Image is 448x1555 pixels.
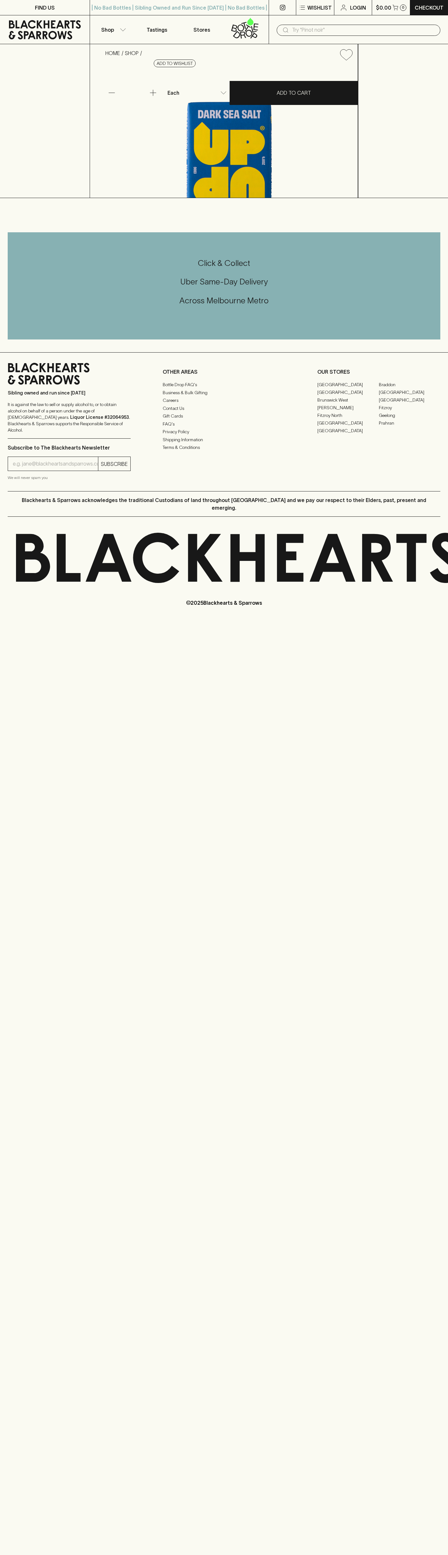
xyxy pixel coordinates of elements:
[90,15,135,44] button: Shop
[8,444,131,451] p: Subscribe to The Blackhearts Newsletter
[317,404,379,411] a: [PERSON_NAME]
[402,6,404,9] p: 0
[163,381,286,389] a: Bottle Drop FAQ's
[8,276,440,287] h5: Uber Same-Day Delivery
[8,232,440,339] div: Call to action block
[70,415,129,420] strong: Liquor License #32064953
[379,404,440,411] a: Fitzroy
[317,427,379,435] a: [GEOGRAPHIC_DATA]
[154,60,196,67] button: Add to wishlist
[163,412,286,420] a: Gift Cards
[317,419,379,427] a: [GEOGRAPHIC_DATA]
[101,26,114,34] p: Shop
[134,15,179,44] a: Tastings
[8,401,131,433] p: It is against the law to sell or supply alcohol to, or to obtain alcohol on behalf of a person un...
[317,388,379,396] a: [GEOGRAPHIC_DATA]
[415,4,444,12] p: Checkout
[105,50,120,56] a: HOME
[35,4,55,12] p: FIND US
[101,460,128,468] p: SUBSCRIBE
[163,428,286,436] a: Privacy Policy
[307,4,332,12] p: Wishlist
[8,474,131,481] p: We will never spam you
[379,396,440,404] a: [GEOGRAPHIC_DATA]
[379,411,440,419] a: Geelong
[193,26,210,34] p: Stores
[8,390,131,396] p: Sibling owned and run since [DATE]
[379,388,440,396] a: [GEOGRAPHIC_DATA]
[163,404,286,412] a: Contact Us
[98,457,130,471] button: SUBSCRIBE
[376,4,391,12] p: $0.00
[317,396,379,404] a: Brunswick West
[163,397,286,404] a: Careers
[379,381,440,388] a: Braddon
[338,47,355,63] button: Add to wishlist
[163,368,286,376] p: OTHER AREAS
[179,15,224,44] a: Stores
[8,258,440,268] h5: Click & Collect
[125,50,139,56] a: SHOP
[165,86,229,99] div: Each
[317,381,379,388] a: [GEOGRAPHIC_DATA]
[13,459,98,469] input: e.g. jane@blackheartsandsparrows.com.au
[163,420,286,428] a: FAQ's
[277,89,311,97] p: ADD TO CART
[163,389,286,396] a: Business & Bulk Gifting
[163,444,286,451] a: Terms & Conditions
[100,66,358,198] img: 37014.png
[317,368,440,376] p: OUR STORES
[163,436,286,443] a: Shipping Information
[292,25,435,35] input: Try "Pinot noir"
[8,295,440,306] h5: Across Melbourne Metro
[167,89,179,97] p: Each
[230,81,358,105] button: ADD TO CART
[379,419,440,427] a: Prahran
[350,4,366,12] p: Login
[12,496,436,512] p: Blackhearts & Sparrows acknowledges the traditional Custodians of land throughout [GEOGRAPHIC_DAT...
[317,411,379,419] a: Fitzroy North
[147,26,167,34] p: Tastings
